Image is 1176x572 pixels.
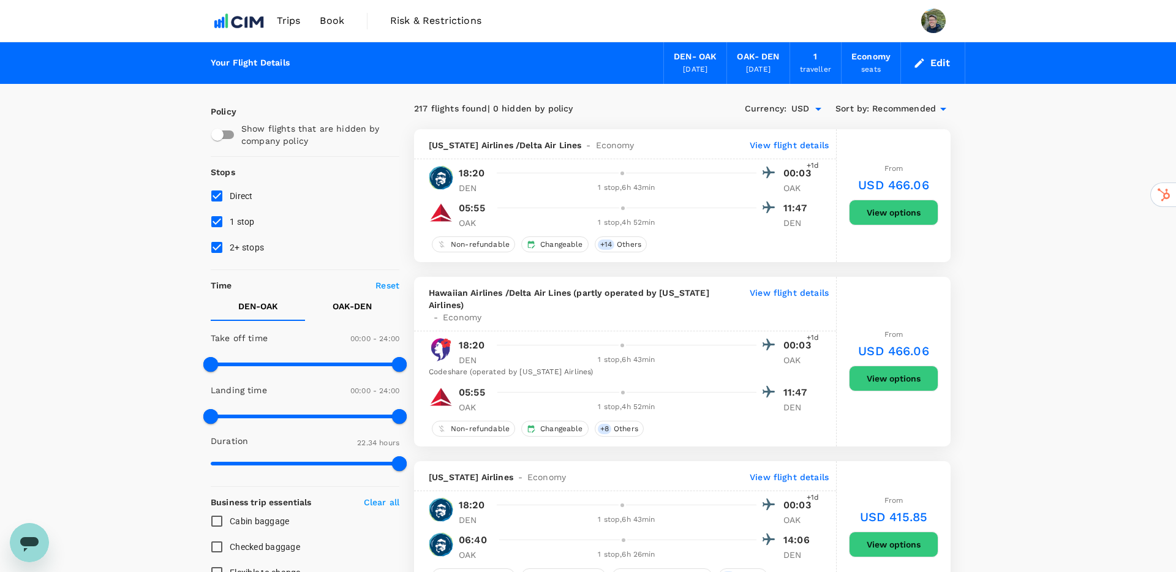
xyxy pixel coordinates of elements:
[357,438,399,447] span: 22.34 hours
[497,401,756,413] div: 1 stop , 4h 52min
[860,507,928,527] h6: USD 415.85
[921,9,946,33] img: Christopher Hamilton
[581,139,595,151] span: -
[459,549,489,561] p: OAK
[211,332,268,344] p: Take off time
[807,492,819,504] span: +1d
[211,105,222,118] p: Policy
[429,385,453,409] img: DL
[429,497,453,522] img: AS
[364,496,399,508] p: Clear all
[849,200,938,225] button: View options
[595,421,644,437] div: +8Others
[230,243,264,252] span: 2+ stops
[535,239,588,250] span: Changeable
[459,385,485,400] p: 05:55
[612,239,646,250] span: Others
[414,102,682,116] div: 217 flights found | 0 hidden by policy
[783,201,814,216] p: 11:47
[745,102,786,116] span: Currency :
[230,542,300,552] span: Checked baggage
[497,549,756,561] div: 1 stop , 6h 26min
[443,311,481,323] span: Economy
[375,279,399,292] p: Reset
[211,56,290,70] div: Your Flight Details
[429,311,443,323] span: -
[238,300,278,312] p: DEN - OAK
[527,471,566,483] span: Economy
[429,532,453,557] img: AS
[211,7,267,34] img: CIM ENVIRONMENTAL PTY LTD
[211,279,232,292] p: Time
[459,533,487,548] p: 06:40
[211,384,267,396] p: Landing time
[432,236,515,252] div: Non-refundable
[513,471,527,483] span: -
[459,354,489,366] p: DEN
[783,401,814,413] p: DEN
[497,217,756,229] div: 1 stop , 4h 52min
[737,50,779,64] div: OAK - DEN
[911,53,955,73] button: Edit
[446,424,514,434] span: Non-refundable
[884,164,903,173] span: From
[459,201,485,216] p: 05:55
[230,191,253,201] span: Direct
[835,102,869,116] span: Sort by :
[429,287,745,311] span: Hawaiian Airlines / Delta Air Lines (partly operated by [US_STATE] Airlines)
[683,64,707,76] div: [DATE]
[459,498,484,513] p: 18:20
[459,401,489,413] p: OAK
[432,421,515,437] div: Non-refundable
[598,239,614,250] span: + 14
[783,533,814,548] p: 14:06
[10,523,49,562] iframe: Button to launch messaging window
[521,236,589,252] div: Changeable
[230,217,255,227] span: 1 stop
[783,182,814,194] p: OAK
[851,50,891,64] div: Economy
[783,498,814,513] p: 00:03
[750,139,829,151] p: View flight details
[609,424,643,434] span: Others
[810,100,827,118] button: Open
[783,549,814,561] p: DEN
[598,424,611,434] span: + 8
[674,50,717,64] div: DEN - OAK
[459,338,484,353] p: 18:20
[211,167,235,177] strong: Stops
[858,175,929,195] h6: USD 466.06
[783,354,814,366] p: OAK
[211,435,248,447] p: Duration
[390,13,481,28] span: Risk & Restrictions
[446,239,514,250] span: Non-refundable
[849,532,938,557] button: View options
[459,217,489,229] p: OAK
[783,217,814,229] p: DEN
[861,64,881,76] div: seats
[750,287,829,323] p: View flight details
[429,366,814,378] div: Codeshare (operated by [US_STATE] Airlines)
[535,424,588,434] span: Changeable
[429,200,453,225] img: DL
[783,166,814,181] p: 00:03
[429,139,581,151] span: [US_STATE] Airlines / Delta Air Lines
[807,332,819,344] span: +1d
[241,122,391,147] p: Show flights that are hidden by company policy
[497,514,756,526] div: 1 stop , 6h 43min
[872,102,936,116] span: Recommended
[350,386,399,395] span: 00:00 - 24:00
[277,13,301,28] span: Trips
[813,50,817,64] div: 1
[459,166,484,181] p: 18:20
[230,516,289,526] span: Cabin baggage
[807,160,819,172] span: +1d
[211,497,312,507] strong: Business trip essentials
[783,514,814,526] p: OAK
[429,471,513,483] span: [US_STATE] Airlines
[884,330,903,339] span: From
[429,165,453,190] img: AS
[429,337,453,362] img: HA
[596,139,635,151] span: Economy
[350,334,399,343] span: 00:00 - 24:00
